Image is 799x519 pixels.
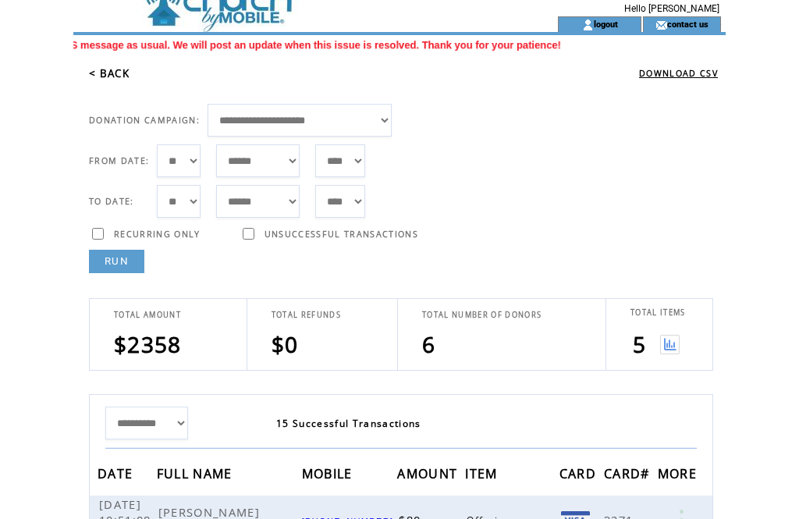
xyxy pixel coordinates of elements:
[630,308,686,318] span: TOTAL ITEMS
[582,20,594,32] img: account_icon.gif
[98,462,137,491] span: DATE
[265,229,418,240] span: UNSUCCESSFUL TRANSACTIONS
[559,462,600,491] span: CARD
[559,469,600,478] a: CARD
[89,67,130,81] a: < BACK
[660,336,680,355] img: View graph
[276,418,421,431] span: 15 Successful Transactions
[114,229,201,240] span: RECURRING ONLY
[157,469,236,478] a: FULL NAME
[98,469,137,478] a: DATE
[89,251,144,274] a: RUN
[422,330,435,360] span: 6
[89,156,149,167] span: FROM DATE:
[89,116,200,126] span: DONATION CAMPAIGN:
[633,330,646,360] span: 5
[465,469,501,478] a: ITEM
[114,311,181,321] span: TOTAL AMOUNT
[272,330,299,360] span: $0
[272,311,341,321] span: TOTAL REFUNDS
[667,20,708,30] a: contact us
[157,462,236,491] span: FULL NAME
[114,330,182,360] span: $2358
[604,462,654,491] span: CARD#
[422,311,542,321] span: TOTAL NUMBER OF DONORS
[604,469,654,478] a: CARD#
[397,469,461,478] a: AMOUNT
[302,469,357,478] a: MOBILE
[639,69,718,80] a: DOWNLOAD CSV
[624,4,719,15] span: Hello [PERSON_NAME]
[302,462,357,491] span: MOBILE
[397,462,461,491] span: AMOUNT
[655,20,667,32] img: contact_us_icon.gif
[658,462,701,491] span: MORE
[73,40,726,52] marquee: We are currently experiencing an issue with opt-ins to Keywords. You may still send a SMS and MMS...
[594,20,618,30] a: logout
[465,462,501,491] span: ITEM
[89,197,134,208] span: TO DATE:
